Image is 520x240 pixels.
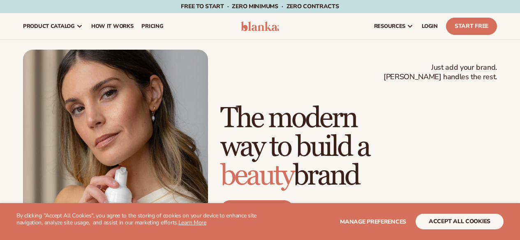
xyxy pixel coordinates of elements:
img: logo [241,21,280,31]
span: Just add your brand. [PERSON_NAME] handles the rest. [384,63,497,82]
button: accept all cookies [416,214,504,229]
a: How It Works [87,13,138,39]
span: product catalog [23,23,75,30]
a: LOGIN [418,13,442,39]
span: Free to start · ZERO minimums · ZERO contracts [181,2,339,10]
span: beauty [220,158,293,193]
span: resources [374,23,405,30]
button: Manage preferences [340,214,406,229]
a: Learn More [178,219,206,226]
a: resources [370,13,418,39]
a: pricing [137,13,167,39]
a: product catalog [19,13,87,39]
h1: The modern way to build a brand [220,104,497,190]
p: By clicking "Accept All Cookies", you agree to the storing of cookies on your device to enhance s... [16,213,260,226]
span: How It Works [91,23,134,30]
span: Manage preferences [340,218,406,226]
a: Start Free [446,18,497,35]
a: Start free [220,200,294,220]
span: LOGIN [422,23,438,30]
span: pricing [141,23,163,30]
